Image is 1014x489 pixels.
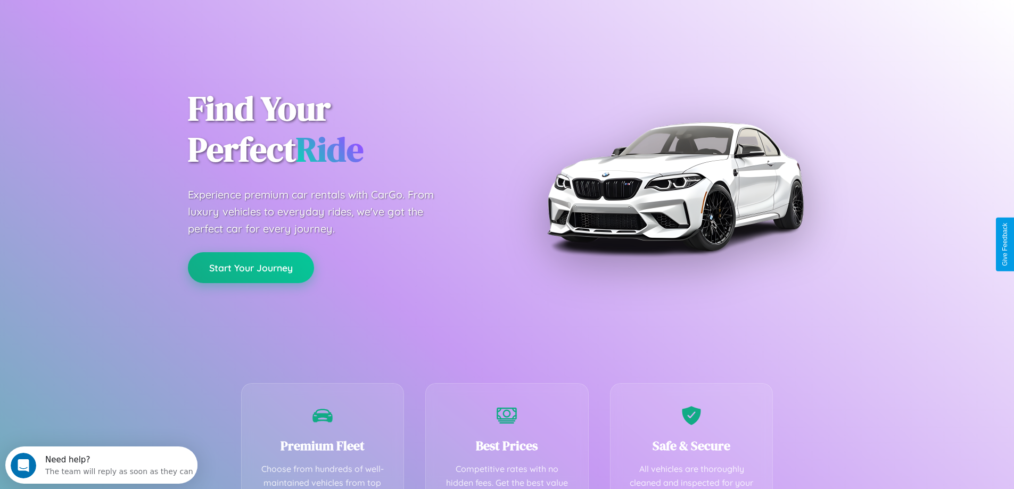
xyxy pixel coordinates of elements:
h3: Best Prices [442,437,572,454]
div: Open Intercom Messenger [4,4,198,34]
img: Premium BMW car rental vehicle [542,53,808,319]
div: Give Feedback [1001,223,1009,266]
iframe: Intercom live chat discovery launcher [5,446,197,484]
h3: Premium Fleet [258,437,388,454]
span: Ride [296,126,364,172]
h1: Find Your Perfect [188,88,491,170]
button: Start Your Journey [188,252,314,283]
p: Experience premium car rentals with CarGo. From luxury vehicles to everyday rides, we've got the ... [188,186,454,237]
h3: Safe & Secure [626,437,757,454]
div: Need help? [40,9,188,18]
div: The team will reply as soon as they can [40,18,188,29]
iframe: Intercom live chat [11,453,36,478]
